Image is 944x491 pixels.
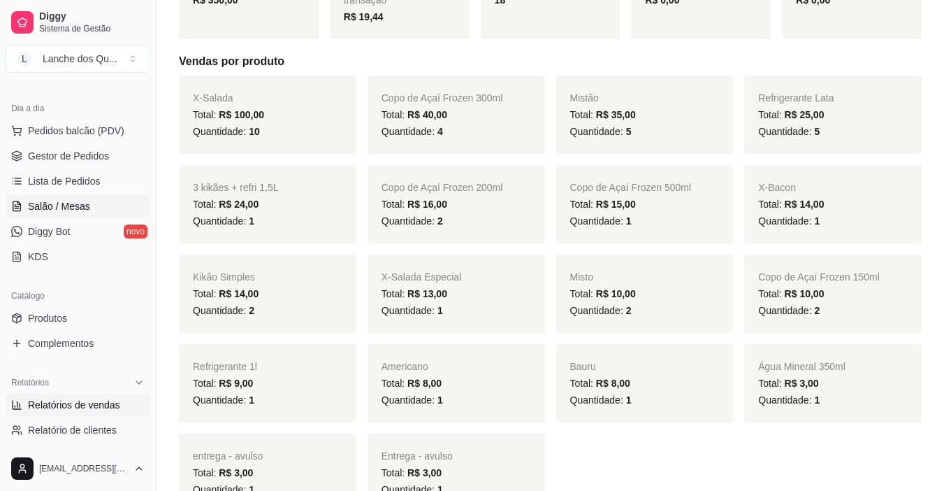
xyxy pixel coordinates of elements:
span: Copo de Açaí Frozen 300ml [382,92,503,104]
span: R$ 8,00 [596,378,630,389]
span: Quantidade: [193,215,254,227]
span: Relatórios de vendas [28,398,120,412]
span: 5 [626,126,632,137]
span: 1 [249,215,254,227]
span: Total: [570,378,630,389]
a: Diggy Botnovo [6,220,150,243]
span: Total: [193,288,259,299]
span: 2 [249,305,254,316]
span: Total: [758,199,824,210]
span: R$ 3,00 [785,378,819,389]
span: Água Mineral 350ml [758,361,845,372]
span: 3 kikães + refri 1,5L [193,182,279,193]
span: Total: [382,199,447,210]
span: 1 [437,394,443,406]
span: Total: [382,467,442,478]
span: Bauru [570,361,596,372]
span: Quantidade: [382,126,443,137]
span: 5 [814,126,820,137]
span: Produtos [28,311,67,325]
a: Salão / Mesas [6,195,150,218]
span: 2 [437,215,443,227]
span: Quantidade: [570,215,632,227]
span: Quantidade: [382,215,443,227]
span: R$ 13,00 [407,288,447,299]
a: Complementos [6,332,150,355]
span: R$ 8,00 [407,378,442,389]
span: R$ 25,00 [785,109,825,120]
span: Total: [758,288,824,299]
span: Kikão Simples [193,271,255,283]
span: Total: [382,109,447,120]
span: Quantidade: [382,394,443,406]
span: Entrega - avulso [382,450,453,462]
span: 2 [814,305,820,316]
span: 4 [437,126,443,137]
span: Americano [382,361,428,372]
span: Total: [570,288,636,299]
div: Catálogo [6,285,150,307]
span: 1 [814,394,820,406]
span: Quantidade: [570,394,632,406]
h5: Vendas por produto [179,53,922,70]
span: R$ 3,00 [219,467,253,478]
span: Quantidade: [570,126,632,137]
span: X-Salada [193,92,233,104]
span: Copo de Açaí Frozen 200ml [382,182,503,193]
span: Total: [570,199,636,210]
span: R$ 9,00 [219,378,253,389]
span: Total: [382,288,447,299]
span: R$ 15,00 [596,199,636,210]
span: Total: [758,378,818,389]
div: Lanche dos Qu ... [43,52,117,66]
a: Relatórios de vendas [6,394,150,416]
span: Diggy [39,10,145,23]
span: Quantidade: [193,394,254,406]
a: Relatório de mesas [6,444,150,467]
span: Pedidos balcão (PDV) [28,124,124,138]
span: L [17,52,31,66]
span: R$ 10,00 [596,288,636,299]
span: 2 [626,305,632,316]
span: Mistão [570,92,599,104]
span: R$ 40,00 [407,109,447,120]
span: entrega - avulso [193,450,263,462]
span: R$ 35,00 [596,109,636,120]
span: 1 [626,215,632,227]
span: X-Bacon [758,182,796,193]
span: 1 [249,394,254,406]
span: Total: [193,199,259,210]
span: Total: [193,378,253,389]
div: Dia a dia [6,97,150,120]
strong: R$ 19,44 [344,11,384,22]
span: R$ 3,00 [407,467,442,478]
span: 1 [437,305,443,316]
span: Copo de Açaí Frozen 500ml [570,182,692,193]
span: X-Salada Especial [382,271,461,283]
span: Misto [570,271,593,283]
a: Produtos [6,307,150,329]
span: Total: [570,109,636,120]
a: Gestor de Pedidos [6,145,150,167]
span: Quantidade: [382,305,443,316]
span: Total: [193,467,253,478]
span: Total: [193,109,264,120]
span: Quantidade: [758,394,820,406]
a: DiggySistema de Gestão [6,6,150,39]
span: Quantidade: [758,305,820,316]
a: KDS [6,245,150,268]
span: Complementos [28,336,94,350]
span: Refrigerante 1l [193,361,257,372]
span: R$ 24,00 [219,199,259,210]
span: Quantidade: [193,305,254,316]
span: Total: [382,378,442,389]
span: Quantidade: [570,305,632,316]
span: R$ 100,00 [219,109,264,120]
span: Sistema de Gestão [39,23,145,34]
button: Pedidos balcão (PDV) [6,120,150,142]
button: [EMAIL_ADDRESS][DOMAIN_NAME] [6,452,150,485]
span: Refrigerante Lata [758,92,834,104]
span: 1 [814,215,820,227]
span: [EMAIL_ADDRESS][DOMAIN_NAME] [39,463,128,474]
span: Lista de Pedidos [28,174,101,188]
